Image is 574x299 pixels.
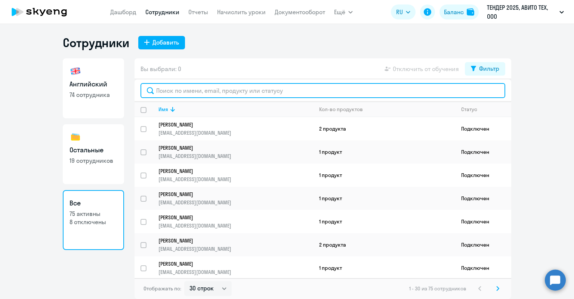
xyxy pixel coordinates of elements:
[70,210,117,218] p: 75 активны
[63,124,124,184] a: Остальные19 сотрудников
[158,191,303,198] p: [PERSON_NAME]
[313,164,455,187] td: 1 продукт
[138,36,185,49] button: Добавить
[70,156,117,165] p: 19 сотрудников
[158,237,303,244] p: [PERSON_NAME]
[158,153,313,159] p: [EMAIL_ADDRESS][DOMAIN_NAME]
[483,3,568,21] button: ТЕНДЕР 2025, АВИТО ТЕХ, ООО
[158,222,313,229] p: [EMAIL_ADDRESS][DOMAIN_NAME]
[70,198,117,208] h3: Все
[409,285,466,292] span: 1 - 30 из 75 сотрудников
[152,38,179,47] div: Добавить
[63,35,129,50] h1: Сотрудники
[141,64,181,73] span: Вы выбрали: 0
[461,106,511,113] div: Статус
[479,64,499,73] div: Фильтр
[143,285,181,292] span: Отображать по:
[70,79,117,89] h3: Английский
[158,176,313,183] p: [EMAIL_ADDRESS][DOMAIN_NAME]
[141,83,505,98] input: Поиск по имени, email, продукту или статусу
[188,8,208,16] a: Отчеты
[455,187,511,210] td: Подключен
[455,210,511,233] td: Подключен
[158,260,303,267] p: [PERSON_NAME]
[455,117,511,140] td: Подключен
[313,210,455,233] td: 1 продукт
[158,214,303,221] p: [PERSON_NAME]
[313,187,455,210] td: 1 продукт
[70,91,117,99] p: 74 сотрудника
[465,62,505,76] button: Фильтр
[158,199,313,206] p: [EMAIL_ADDRESS][DOMAIN_NAME]
[455,233,511,256] td: Подключен
[158,106,313,113] div: Имя
[439,4,479,19] button: Балансbalance
[455,256,511,280] td: Подключен
[145,8,179,16] a: Сотрудники
[158,260,313,275] a: [PERSON_NAME][EMAIL_ADDRESS][DOMAIN_NAME]
[396,7,403,16] span: RU
[467,8,474,16] img: balance
[158,144,303,151] p: [PERSON_NAME]
[110,8,136,16] a: Дашборд
[158,269,313,275] p: [EMAIL_ADDRESS][DOMAIN_NAME]
[313,140,455,164] td: 1 продукт
[217,8,266,16] a: Начислить уроки
[275,8,325,16] a: Документооборот
[158,245,313,252] p: [EMAIL_ADDRESS][DOMAIN_NAME]
[313,233,455,256] td: 2 продукта
[70,65,81,77] img: english
[444,7,464,16] div: Баланс
[63,190,124,250] a: Все75 активны8 отключены
[319,106,363,113] div: Кол-во продуктов
[158,237,313,252] a: [PERSON_NAME][EMAIL_ADDRESS][DOMAIN_NAME]
[334,7,345,16] span: Ещё
[158,168,303,174] p: [PERSON_NAME]
[158,144,313,159] a: [PERSON_NAME][EMAIL_ADDRESS][DOMAIN_NAME]
[487,3,556,21] p: ТЕНДЕР 2025, АВИТО ТЕХ, ООО
[455,140,511,164] td: Подключен
[158,168,313,183] a: [PERSON_NAME][EMAIL_ADDRESS][DOMAIN_NAME]
[70,218,117,226] p: 8 отключены
[158,129,313,136] p: [EMAIL_ADDRESS][DOMAIN_NAME]
[63,58,124,118] a: Английский74 сотрудника
[313,256,455,280] td: 1 продукт
[158,214,313,229] a: [PERSON_NAME][EMAIL_ADDRESS][DOMAIN_NAME]
[158,106,168,113] div: Имя
[319,106,455,113] div: Кол-во продуктов
[70,131,81,143] img: others
[313,117,455,140] td: 2 продукта
[158,121,313,136] a: [PERSON_NAME][EMAIL_ADDRESS][DOMAIN_NAME]
[70,145,117,155] h3: Остальные
[455,164,511,187] td: Подключен
[461,106,477,113] div: Статус
[391,4,416,19] button: RU
[158,121,303,128] p: [PERSON_NAME]
[334,4,353,19] button: Ещё
[158,191,313,206] a: [PERSON_NAME][EMAIL_ADDRESS][DOMAIN_NAME]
